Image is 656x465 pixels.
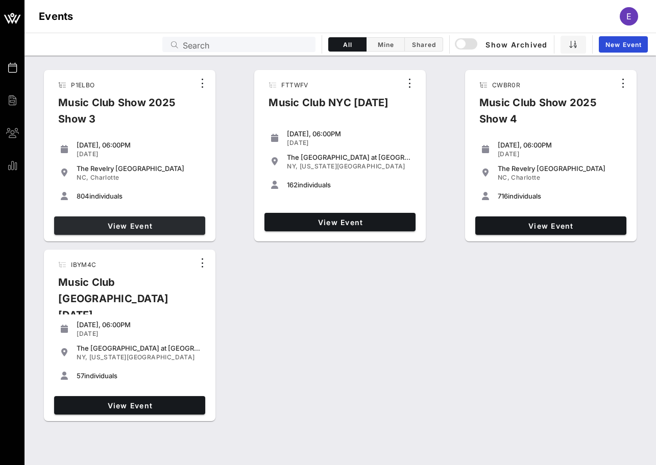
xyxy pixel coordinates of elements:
[71,261,96,268] span: IBYM4C
[498,150,622,158] div: [DATE]
[626,11,631,21] span: E
[287,162,298,170] span: NY,
[77,372,84,380] span: 57
[328,37,367,52] button: All
[405,37,443,52] button: Shared
[71,81,94,89] span: P1ELBO
[77,174,88,181] span: NC,
[269,218,411,227] span: View Event
[77,192,201,200] div: individuals
[77,353,87,361] span: NY,
[58,222,201,230] span: View Event
[498,174,509,181] span: NC,
[475,216,626,235] a: View Event
[89,353,195,361] span: [US_STATE][GEOGRAPHIC_DATA]
[260,94,397,119] div: Music Club NYC [DATE]
[77,141,201,149] div: [DATE], 06:00PM
[264,213,416,231] a: View Event
[492,81,520,89] span: CWBR0R
[77,330,201,338] div: [DATE]
[50,274,194,331] div: Music Club [GEOGRAPHIC_DATA] [DATE]
[287,139,411,147] div: [DATE]
[620,7,638,26] div: E
[39,8,74,25] h1: Events
[77,344,201,352] div: The [GEOGRAPHIC_DATA] at [GEOGRAPHIC_DATA]
[335,41,360,48] span: All
[77,150,201,158] div: [DATE]
[498,164,622,173] div: The Revelry [GEOGRAPHIC_DATA]
[300,162,405,170] span: [US_STATE][GEOGRAPHIC_DATA]
[50,94,193,135] div: Music Club Show 2025 Show 3
[287,181,411,189] div: individuals
[77,164,201,173] div: The Revelry [GEOGRAPHIC_DATA]
[456,38,547,51] span: Show Archived
[498,141,622,149] div: [DATE], 06:00PM
[373,41,398,48] span: Mine
[54,216,205,235] a: View Event
[281,81,308,89] span: FTTWFV
[54,396,205,414] a: View Event
[498,192,622,200] div: individuals
[287,130,411,138] div: [DATE], 06:00PM
[77,192,89,200] span: 804
[456,35,548,54] button: Show Archived
[77,321,201,329] div: [DATE], 06:00PM
[287,153,411,161] div: The [GEOGRAPHIC_DATA] at [GEOGRAPHIC_DATA]
[90,174,119,181] span: Charlotte
[287,181,298,189] span: 162
[605,41,642,48] span: New Event
[58,401,201,410] span: View Event
[511,174,540,181] span: Charlotte
[367,37,405,52] button: Mine
[479,222,622,230] span: View Event
[471,94,615,135] div: Music Club Show 2025 Show 4
[411,41,436,48] span: Shared
[77,372,201,380] div: individuals
[599,36,648,53] a: New Event
[498,192,508,200] span: 716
